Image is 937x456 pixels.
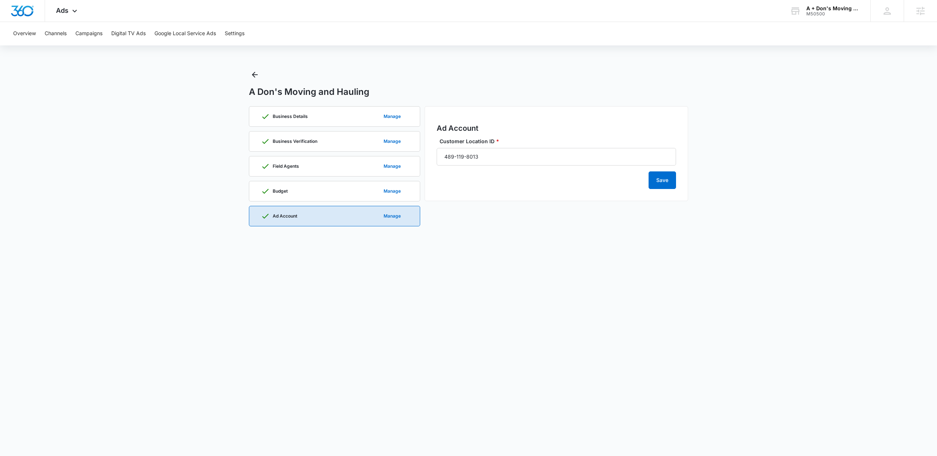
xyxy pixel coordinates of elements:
button: Channels [45,22,67,45]
h2: Ad Account [437,123,676,134]
a: Business DetailsManage [249,106,420,127]
button: Save [649,171,676,189]
button: Digital TV Ads [111,22,146,45]
button: Manage [376,182,408,200]
div: account id [806,11,860,16]
button: Manage [376,207,408,225]
p: Field Agents [273,164,299,168]
p: Business Verification [273,139,317,144]
p: Budget [273,189,288,193]
p: Ad Account [273,214,297,218]
button: Google Local Service Ads [154,22,216,45]
button: Manage [376,157,408,175]
a: Ad AccountManage [249,206,420,226]
p: Business Details [273,114,308,119]
button: Overview [13,22,36,45]
a: Field AgentsManage [249,156,420,177]
button: Manage [376,133,408,150]
label: Customer Location ID [440,137,679,145]
div: account name [806,5,860,11]
button: Back [249,69,261,81]
a: Business VerificationManage [249,131,420,152]
span: Ads [56,7,68,14]
button: Campaigns [75,22,102,45]
button: Settings [225,22,244,45]
a: BudgetManage [249,181,420,201]
button: Manage [376,108,408,125]
h1: A Don's Moving and Hauling [249,86,369,97]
